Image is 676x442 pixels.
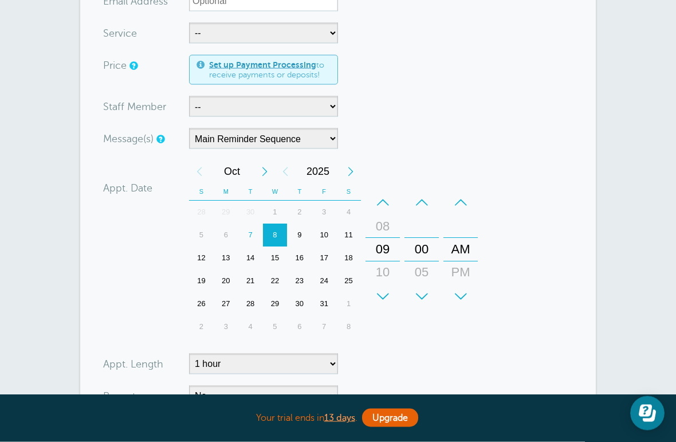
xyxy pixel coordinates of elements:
label: Repeat [103,391,136,401]
div: Previous Year [275,161,296,183]
div: Wednesday, October 22 [263,270,288,293]
div: Monday, October 27 [214,293,238,316]
div: 11 [336,224,361,247]
a: Simple templates and custom messages will use the reminder schedule set under Settings > Reminder... [156,135,163,143]
div: Hours [365,191,400,308]
div: Next Month [254,161,275,183]
div: Previous Month [189,161,210,183]
div: 17 [312,247,336,270]
div: Minutes [404,191,439,308]
div: 00 [408,238,435,261]
div: 4 [238,316,263,339]
div: 27 [214,293,238,316]
div: Friday, October 10 [312,224,336,247]
label: Message(s) [103,134,154,144]
div: 15 [263,247,288,270]
div: 18 [336,247,361,270]
a: Set up Payment Processing [209,60,316,69]
div: 22 [263,270,288,293]
div: Saturday, October 18 [336,247,361,270]
div: Saturday, October 25 [336,270,361,293]
div: 08 [369,216,396,238]
div: Thursday, October 23 [287,270,312,293]
div: Sunday, September 28 [189,201,214,224]
div: Thursday, October 16 [287,247,312,270]
div: 30 [287,293,312,316]
div: 31 [312,293,336,316]
div: Saturday, October 11 [336,224,361,247]
div: 8 [336,316,361,339]
div: Thursday, October 30 [287,293,312,316]
a: Upgrade [362,409,418,427]
div: 23 [287,270,312,293]
div: 5 [189,224,214,247]
div: Thursday, October 9 [287,224,312,247]
div: Saturday, October 4 [336,201,361,224]
div: 5 [263,316,288,339]
div: 1 [336,293,361,316]
div: Tuesday, October 21 [238,270,263,293]
label: Appt. Date [103,183,152,193]
div: 25 [336,270,361,293]
div: 10 [408,284,435,307]
th: T [287,183,312,201]
div: 10 [369,261,396,284]
div: 2 [287,201,312,224]
div: Friday, October 3 [312,201,336,224]
label: Appt. Length [103,359,163,369]
div: 29 [263,293,288,316]
label: Price [103,60,127,71]
div: 8 [263,224,288,247]
div: 14 [238,247,263,270]
div: 05 [408,261,435,284]
div: Tuesday, October 14 [238,247,263,270]
div: 4 [336,201,361,224]
div: 10 [312,224,336,247]
div: Monday, October 13 [214,247,238,270]
th: S [336,183,361,201]
div: Sunday, October 5 [189,224,214,247]
div: Wednesday, November 5 [263,316,288,339]
span: 2025 [296,161,340,183]
div: Wednesday, October 1 [263,201,288,224]
div: Wednesday, October 8 [263,224,288,247]
div: 21 [238,270,263,293]
div: Friday, October 17 [312,247,336,270]
div: Monday, October 20 [214,270,238,293]
div: 09 [369,238,396,261]
span: to receive payments or deposits! [209,60,331,80]
div: Thursday, November 6 [287,316,312,339]
div: 3 [214,316,238,339]
div: 3 [312,201,336,224]
b: 13 days [324,413,355,423]
div: Monday, September 29 [214,201,238,224]
div: 9 [287,224,312,247]
div: 11 [369,284,396,307]
div: Monday, November 3 [214,316,238,339]
div: 20 [214,270,238,293]
div: Thursday, October 2 [287,201,312,224]
label: Staff Member [103,101,166,112]
div: 19 [189,270,214,293]
div: Monday, October 6 [214,224,238,247]
div: 13 [214,247,238,270]
div: 28 [189,201,214,224]
div: 2 [189,316,214,339]
div: Tuesday, September 30 [238,201,263,224]
th: F [312,183,336,201]
div: Friday, October 24 [312,270,336,293]
label: Service [103,28,137,38]
div: Tuesday, November 4 [238,316,263,339]
div: 30 [238,201,263,224]
div: 29 [214,201,238,224]
div: Friday, November 7 [312,316,336,339]
div: Sunday, October 26 [189,293,214,316]
div: 28 [238,293,263,316]
div: PM [447,261,474,284]
div: Wednesday, October 29 [263,293,288,316]
div: 7 [238,224,263,247]
th: M [214,183,238,201]
div: 6 [214,224,238,247]
span: October [210,161,254,183]
iframe: Resource center [630,396,665,431]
